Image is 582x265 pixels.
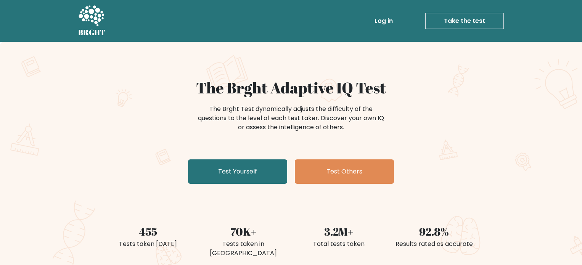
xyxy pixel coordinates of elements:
div: Results rated as accurate [391,239,477,249]
div: Total tests taken [296,239,382,249]
div: 70K+ [200,223,286,239]
div: 92.8% [391,223,477,239]
div: Tests taken [DATE] [105,239,191,249]
a: Test Yourself [188,159,287,184]
a: BRGHT [78,3,106,39]
div: 3.2M+ [296,223,382,239]
a: Log in [371,13,396,29]
h5: BRGHT [78,28,106,37]
div: 455 [105,223,191,239]
h1: The Brght Adaptive IQ Test [105,79,477,97]
a: Test Others [295,159,394,184]
a: Take the test [425,13,504,29]
div: Tests taken in [GEOGRAPHIC_DATA] [200,239,286,258]
div: The Brght Test dynamically adjusts the difficulty of the questions to the level of each test take... [196,104,386,132]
